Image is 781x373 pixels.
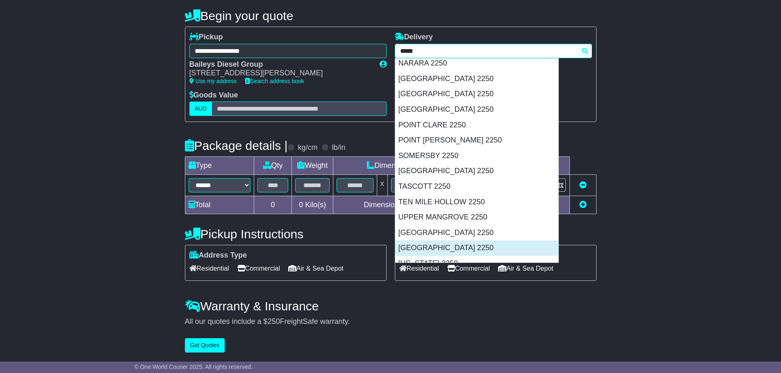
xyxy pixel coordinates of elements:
div: All our quotes include a $ FreightSafe warranty. [185,317,597,326]
td: Total [185,196,254,214]
div: [GEOGRAPHIC_DATA] 2250 [395,163,558,179]
div: [STREET_ADDRESS][PERSON_NAME] [189,69,371,78]
div: POINT CLARE 2250 [395,118,558,133]
div: TEN MILE HOLLOW 2250 [395,194,558,210]
td: Type [185,157,254,175]
td: Dimensions in Centimetre(s) [333,196,485,214]
span: Commercial [237,262,280,275]
label: Goods Value [189,91,238,100]
div: [GEOGRAPHIC_DATA] 2250 [395,240,558,256]
td: Qty [254,157,292,175]
h4: Pickup Instructions [185,227,387,241]
span: 0 [299,201,303,209]
div: POINT [PERSON_NAME] 2250 [395,133,558,148]
div: [GEOGRAPHIC_DATA] 2250 [395,102,558,118]
div: NARARA 2250 [395,56,558,71]
td: Weight [292,157,333,175]
div: Baileys Diesel Group [189,60,371,69]
h4: Warranty & Insurance [185,299,597,313]
td: x [377,175,387,196]
div: SOMERSBY 2250 [395,148,558,164]
td: 0 [254,196,292,214]
td: Dimensions (L x W x H) [333,157,485,175]
a: Remove this item [579,181,587,189]
h4: Package details | [185,139,288,152]
h4: Begin your quote [185,9,597,23]
div: UPPER MANGROVE 2250 [395,210,558,225]
div: [US_STATE] 2250 [395,256,558,271]
typeahead: Please provide city [395,44,592,58]
a: Add new item [579,201,587,209]
a: Search address book [245,78,304,84]
span: © One World Courier 2025. All rights reserved. [134,364,253,370]
td: Kilo(s) [292,196,333,214]
button: Get Quotes [185,338,225,353]
label: Address Type [189,251,247,260]
div: [GEOGRAPHIC_DATA] 2250 [395,71,558,87]
div: [GEOGRAPHIC_DATA] 2250 [395,86,558,102]
span: Commercial [447,262,490,275]
span: 250 [268,317,280,326]
a: Use my address [189,78,237,84]
span: Air & Sea Depot [498,262,553,275]
span: Residential [399,262,439,275]
span: Residential [189,262,229,275]
label: Pickup [189,33,223,42]
label: kg/cm [298,143,317,152]
span: Air & Sea Depot [288,262,344,275]
div: TASCOTT 2250 [395,179,558,194]
label: AUD [189,102,212,116]
label: Delivery [395,33,433,42]
label: lb/in [332,143,345,152]
div: [GEOGRAPHIC_DATA] 2250 [395,225,558,241]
